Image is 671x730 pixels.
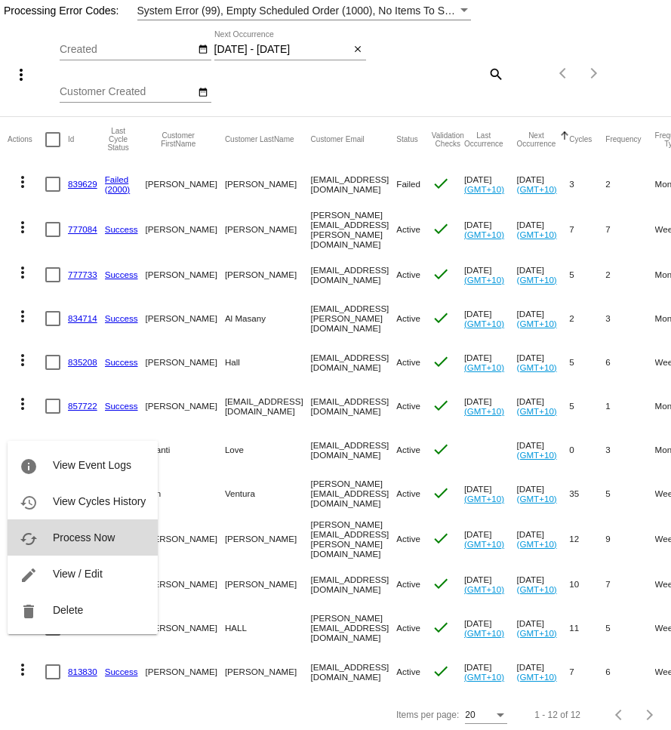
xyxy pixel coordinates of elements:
[53,531,115,544] span: Process Now
[20,457,38,476] mat-icon: info
[20,494,38,512] mat-icon: history
[20,566,38,584] mat-icon: edit
[20,602,38,621] mat-icon: delete
[53,459,131,471] span: View Event Logs
[53,604,83,616] span: Delete
[53,495,146,507] span: View Cycles History
[53,568,103,580] span: View / Edit
[20,530,38,548] mat-icon: cached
